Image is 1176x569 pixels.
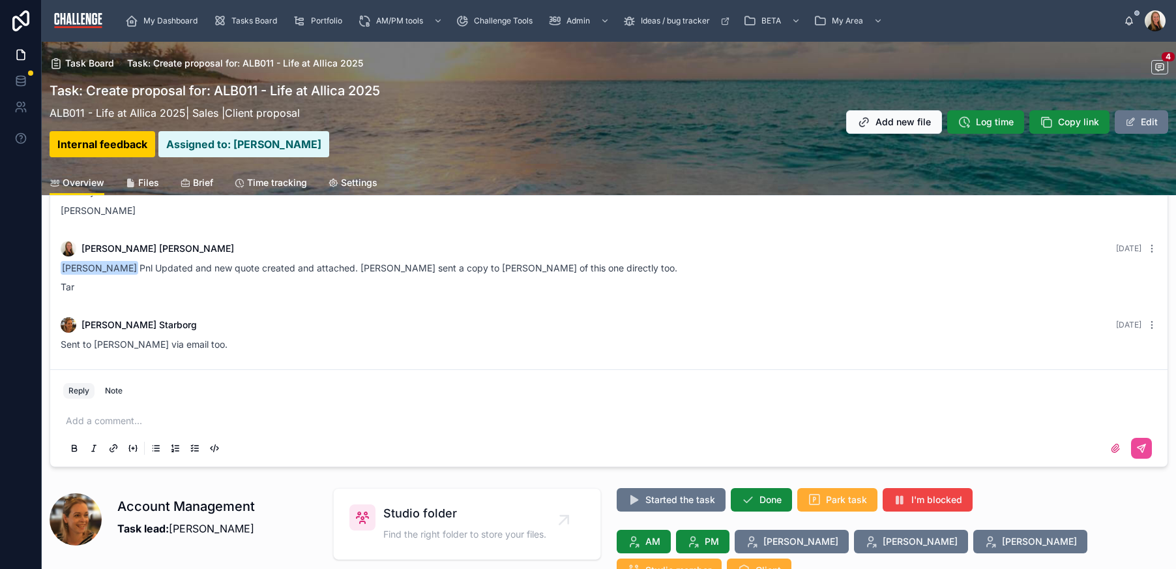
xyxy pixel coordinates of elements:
span: Ideas / bug tracker [641,16,710,26]
p: | Sales | [50,105,380,121]
span: Log time [976,115,1014,129]
h1: Task: Create proposal for: ALB011 - Life at Allica 2025 [50,82,380,100]
button: Edit [1115,110,1168,134]
span: [DATE] [1116,320,1141,330]
span: Add new file [875,115,931,129]
a: Challenge Tools [452,9,542,33]
a: AM/PM tools [354,9,449,33]
span: Time tracking [247,176,307,189]
a: BETA [739,9,807,33]
a: Tasks Board [209,9,286,33]
div: Pnl Updated and new quote created and attached. [PERSON_NAME] sent a copy to [PERSON_NAME] of thi... [61,262,1157,294]
p: Tar [61,280,1157,294]
button: I'm blocked [883,488,973,512]
button: AM [617,530,671,553]
span: Started the task [645,493,715,506]
button: Log time [947,110,1024,134]
a: My Area [810,9,889,33]
button: Done [731,488,792,512]
span: Park task [826,493,867,506]
a: Client proposal [225,106,300,119]
span: Sent to [PERSON_NAME] via email too. [61,339,228,350]
span: Files [138,176,159,189]
span: Tasks Board [231,16,277,26]
a: Brief [180,171,213,197]
mark: Assigned to: [PERSON_NAME] [158,131,329,157]
a: ALB011 - Life at Allica 2025 [50,106,186,119]
button: 4 [1151,60,1168,76]
button: Copy link [1029,110,1110,134]
span: AM [645,535,660,548]
button: Add new file [846,110,942,134]
span: AM/PM tools [376,16,423,26]
p: [PERSON_NAME] [117,521,255,536]
a: Task Board [50,57,114,70]
a: Studio folderFind the right folder to store your files. [334,489,600,559]
span: Done [759,493,782,506]
p: [PERSON_NAME] [61,204,1157,217]
a: My Dashboard [121,9,207,33]
span: [PERSON_NAME] [883,535,958,548]
img: App logo [52,10,104,31]
span: Settings [341,176,377,189]
strong: Task lead: [117,522,169,535]
button: [PERSON_NAME] [973,530,1087,553]
span: I'm blocked [911,493,962,506]
span: My Area [832,16,863,26]
h1: Account Management [117,497,255,515]
span: Studio folder [383,504,546,523]
span: Brief [193,176,213,189]
span: [PERSON_NAME] [PERSON_NAME] [81,242,234,255]
span: [PERSON_NAME] Starborg [81,318,197,331]
button: Note [100,383,128,399]
button: [PERSON_NAME] [735,530,849,553]
a: Task: Create proposal for: ALB011 - Life at Allica 2025 [127,57,363,70]
button: PM [676,530,729,553]
a: Settings [328,171,377,197]
a: Admin [544,9,616,33]
mark: Internal feedback [50,131,155,157]
span: 4 [1162,52,1175,61]
button: [PERSON_NAME] [854,530,968,553]
span: Overview [63,176,104,189]
a: Portfolio [289,9,351,33]
span: Challenge Tools [474,16,533,26]
span: Copy link [1058,115,1099,129]
span: PM [705,535,719,548]
button: Started the task [617,488,726,512]
span: [DATE] [1116,243,1141,253]
span: [PERSON_NAME] [763,535,838,548]
span: Task Board [65,57,114,70]
span: Find the right folder to store your files. [383,528,546,541]
button: Reply [63,383,95,399]
div: scrollable content [115,7,1124,35]
a: Files [125,171,159,197]
span: Admin [566,16,590,26]
span: My Dashboard [143,16,198,26]
a: Ideas / bug tracker [619,9,737,33]
a: Overview [50,171,104,196]
span: BETA [761,16,781,26]
span: Portfolio [311,16,342,26]
button: Park task [797,488,877,512]
div: Note [105,386,123,396]
span: [PERSON_NAME] [1002,535,1077,548]
a: Time tracking [234,171,307,197]
span: [PERSON_NAME] [61,261,138,275]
